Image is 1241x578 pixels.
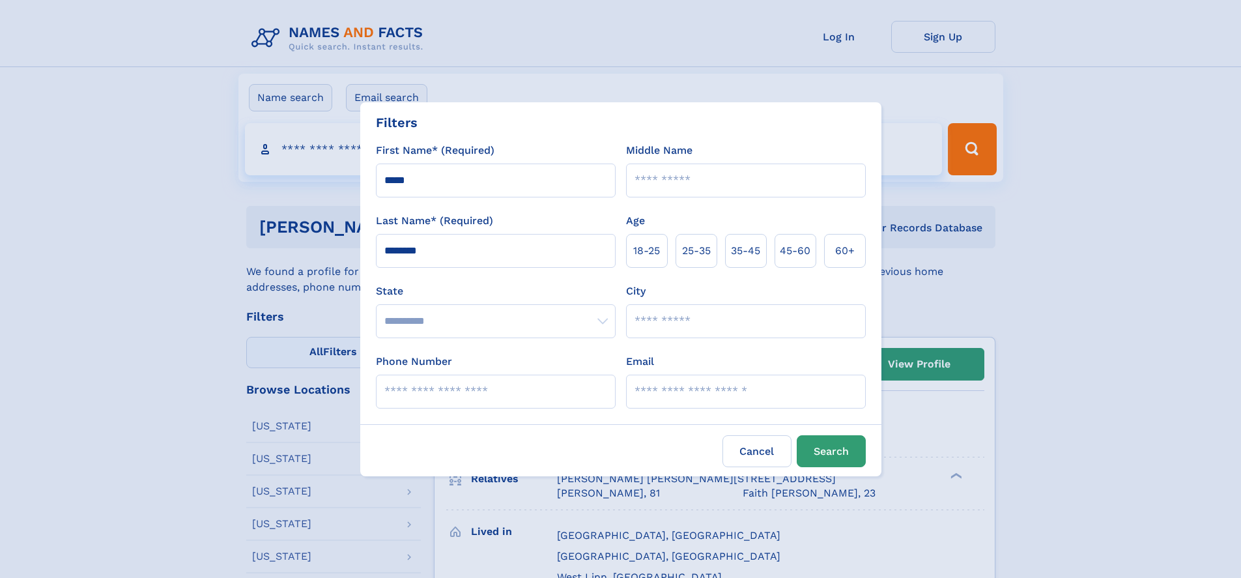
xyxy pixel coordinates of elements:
span: 18‑25 [633,243,660,259]
label: Last Name* (Required) [376,213,493,229]
label: First Name* (Required) [376,143,494,158]
button: Search [797,435,866,467]
label: Cancel [722,435,792,467]
span: 60+ [835,243,855,259]
span: 25‑35 [682,243,711,259]
div: Filters [376,113,418,132]
label: City [626,283,646,299]
label: Phone Number [376,354,452,369]
label: State [376,283,616,299]
label: Email [626,354,654,369]
label: Age [626,213,645,229]
span: 45‑60 [780,243,810,259]
label: Middle Name [626,143,692,158]
span: 35‑45 [731,243,760,259]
